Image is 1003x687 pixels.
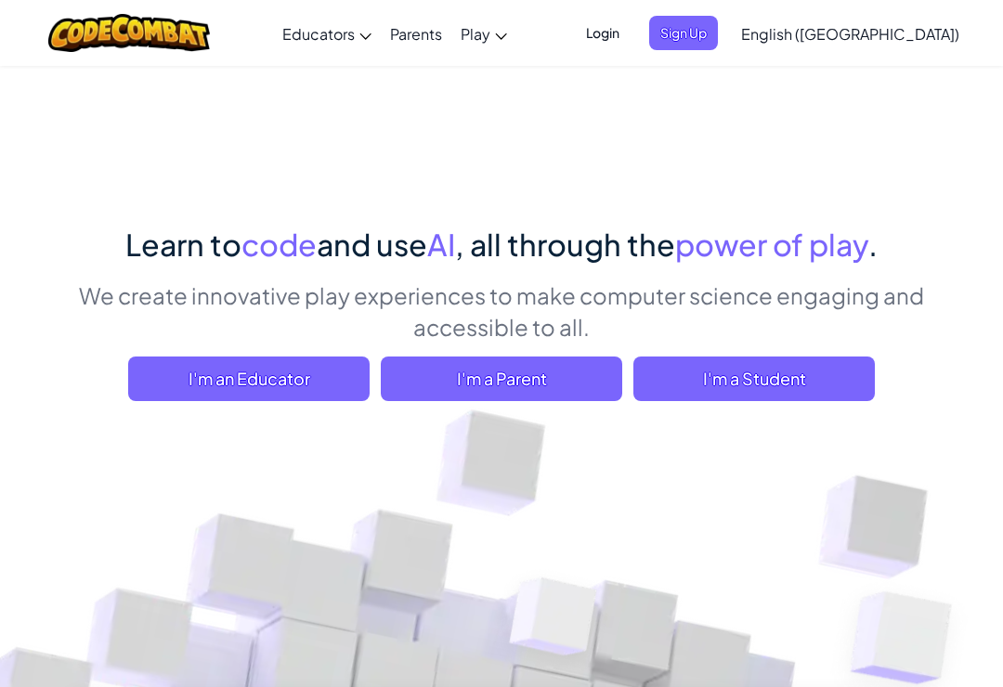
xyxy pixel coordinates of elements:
button: Sign Up [649,16,718,50]
a: Educators [273,8,381,58]
img: CodeCombat logo [48,14,211,52]
span: , all through the [455,226,675,263]
a: Parents [381,8,451,58]
a: Play [451,8,516,58]
span: AI [427,226,455,263]
span: Play [461,24,490,44]
span: code [241,226,317,263]
a: I'm an Educator [128,356,370,401]
a: English ([GEOGRAPHIC_DATA]) [732,8,969,58]
span: and use [317,226,427,263]
p: We create innovative play experiences to make computer science engaging and accessible to all. [65,279,938,343]
a: I'm a Parent [381,356,622,401]
span: power of play [675,226,868,263]
span: . [868,226,878,263]
button: I'm a Student [633,356,875,401]
button: Login [575,16,631,50]
span: Educators [282,24,355,44]
span: Learn to [125,226,241,263]
span: English ([GEOGRAPHIC_DATA]) [741,24,959,44]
